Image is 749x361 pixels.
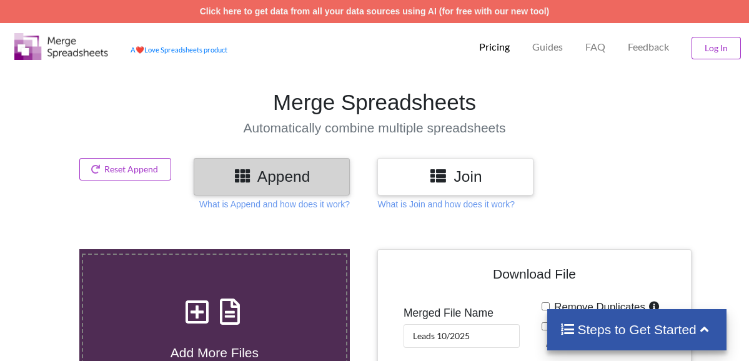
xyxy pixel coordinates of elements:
span: Remove Duplicates [550,301,645,313]
h4: Steps to Get Started [560,322,714,337]
input: Enter File Name [404,324,520,348]
img: Logo.png [14,33,108,60]
p: What is Join and how does it work? [377,198,514,210]
h5: Merged File Name [404,307,520,320]
h3: Append [203,167,340,185]
a: AheartLove Spreadsheets product [131,46,227,54]
h4: Download File [387,259,682,294]
span: heart [136,46,144,54]
button: Log In [692,37,741,59]
p: Guides [532,41,563,54]
p: What is Append and how does it work? [199,198,350,210]
button: Reset Append [79,158,172,180]
p: Pricing [479,41,510,54]
a: Click here to get data from all your data sources using AI (for free with our new tool) [200,6,550,16]
p: FAQ [585,41,605,54]
span: Add Source File Names [542,337,657,349]
iframe: chat widget [12,311,52,349]
span: Feedback [628,42,669,52]
h3: Join [387,167,524,185]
